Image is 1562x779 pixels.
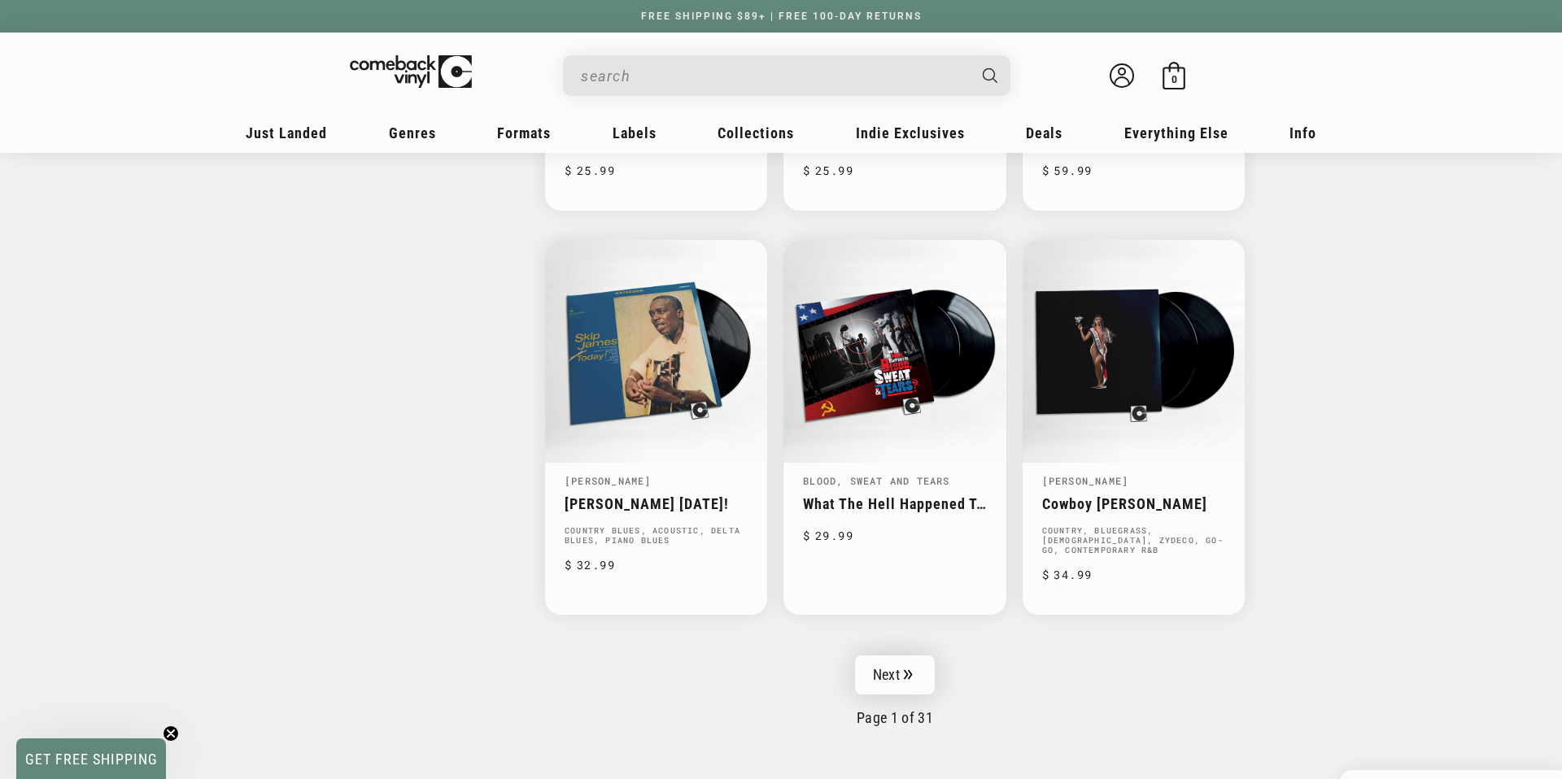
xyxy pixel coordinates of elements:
[545,709,1245,726] p: Page 1 of 31
[545,655,1245,726] nav: Pagination
[25,751,158,768] span: GET FREE SHIPPING
[969,55,1013,96] button: Search
[565,495,748,512] a: [PERSON_NAME] [DATE]!
[855,655,935,694] a: Next
[718,124,794,141] span: Collections
[613,124,657,141] span: Labels
[1026,124,1062,141] span: Deals
[1124,124,1228,141] span: Everything Else
[803,474,949,487] a: Blood, Sweat And Tears
[1042,474,1129,487] a: [PERSON_NAME]
[163,725,179,742] button: Close teaser
[625,11,938,22] a: FREE SHIPPING $89+ | FREE 100-DAY RETURNS
[246,124,327,141] span: Just Landed
[565,474,652,487] a: [PERSON_NAME]
[497,124,551,141] span: Formats
[803,495,986,512] a: What The Hell Happened To Blood, Sweat & Tears ? - Original Soundtrack
[389,124,436,141] span: Genres
[1171,73,1177,85] span: 0
[16,738,166,779] div: GET FREE SHIPPINGClose teaser
[1042,495,1225,512] a: Cowboy [PERSON_NAME]
[581,59,966,93] input: When autocomplete results are available use up and down arrows to review and enter to select
[856,124,965,141] span: Indie Exclusives
[1289,124,1316,141] span: Info
[563,55,1010,96] div: Search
